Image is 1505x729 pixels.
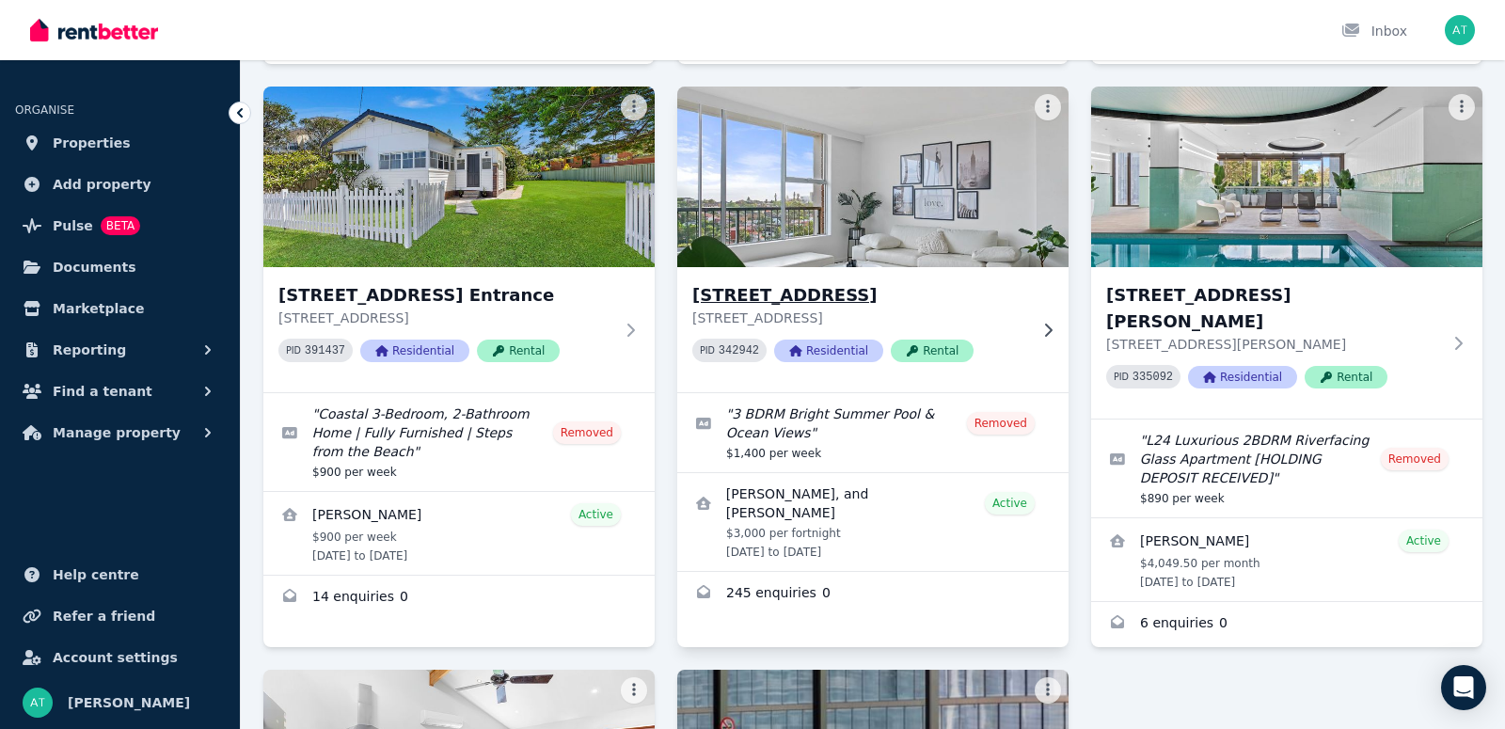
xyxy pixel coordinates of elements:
[15,103,74,117] span: ORGANISE
[68,691,190,714] span: [PERSON_NAME]
[1305,366,1387,388] span: Rental
[30,16,158,44] img: RentBetter
[692,282,1027,309] h3: [STREET_ADDRESS]
[15,166,225,203] a: Add property
[305,344,345,357] code: 391437
[1449,94,1475,120] button: More options
[15,414,225,452] button: Manage property
[1341,22,1407,40] div: Inbox
[263,393,655,491] a: Edit listing: Coastal 3-Bedroom, 2-Bathroom Home | Fully Furnished | Steps from the Beach
[1091,87,1482,419] a: 180 George Street, Parramatta[STREET_ADDRESS][PERSON_NAME][STREET_ADDRESS][PERSON_NAME]PID 335092...
[1091,602,1482,647] a: Enquiries for 180 George Street, Parramatta
[53,605,155,627] span: Refer a friend
[53,563,139,586] span: Help centre
[1091,518,1482,601] a: View details for Robert Steyn
[53,214,93,237] span: Pulse
[621,94,647,120] button: More options
[1035,94,1061,120] button: More options
[278,309,613,327] p: [STREET_ADDRESS]
[15,556,225,594] a: Help centre
[286,345,301,356] small: PID
[15,248,225,286] a: Documents
[1106,282,1441,335] h3: [STREET_ADDRESS][PERSON_NAME]
[263,576,655,621] a: Enquiries for 79 Ocean Parade, The Entrance
[53,256,136,278] span: Documents
[263,87,655,392] a: 79 Ocean Parade, The Entrance[STREET_ADDRESS] Entrance[STREET_ADDRESS]PID 391437ResidentialRental
[263,492,655,575] a: View details for Andrea Chiabrera
[263,87,655,267] img: 79 Ocean Parade, The Entrance
[53,380,152,403] span: Find a tenant
[477,340,560,362] span: Rental
[668,82,1079,272] img: 94/67 Saint Marks Road, Randwick
[1114,372,1129,382] small: PID
[53,173,151,196] span: Add property
[15,372,225,410] button: Find a tenant
[677,87,1069,392] a: 94/67 Saint Marks Road, Randwick[STREET_ADDRESS][STREET_ADDRESS]PID 342942ResidentialRental
[53,132,131,154] span: Properties
[15,207,225,245] a: PulseBETA
[677,393,1069,472] a: Edit listing: 3 BDRM Bright Summer Pool & Ocean Views
[101,216,140,235] span: BETA
[621,677,647,704] button: More options
[719,344,759,357] code: 342942
[677,473,1069,571] a: View details for Ben Routh, Thomas Van Gelderen, and Max Hodgson
[278,282,613,309] h3: [STREET_ADDRESS] Entrance
[1035,677,1061,704] button: More options
[15,597,225,635] a: Refer a friend
[774,340,883,362] span: Residential
[23,688,53,718] img: Alexander Tran
[53,339,126,361] span: Reporting
[692,309,1027,327] p: [STREET_ADDRESS]
[1188,366,1297,388] span: Residential
[1091,420,1482,517] a: Edit listing: L24 Luxurious 2BDRM Riverfacing Glass Apartment [HOLDING DEPOSIT RECEIVED]
[53,421,181,444] span: Manage property
[15,124,225,162] a: Properties
[53,646,178,669] span: Account settings
[1445,15,1475,45] img: Alexander Tran
[15,331,225,369] button: Reporting
[700,345,715,356] small: PID
[15,639,225,676] a: Account settings
[53,297,144,320] span: Marketplace
[677,572,1069,617] a: Enquiries for 94/67 Saint Marks Road, Randwick
[15,290,225,327] a: Marketplace
[1133,371,1173,384] code: 335092
[891,340,974,362] span: Rental
[1441,665,1486,710] div: Open Intercom Messenger
[1106,335,1441,354] p: [STREET_ADDRESS][PERSON_NAME]
[360,340,469,362] span: Residential
[1091,87,1482,267] img: 180 George Street, Parramatta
